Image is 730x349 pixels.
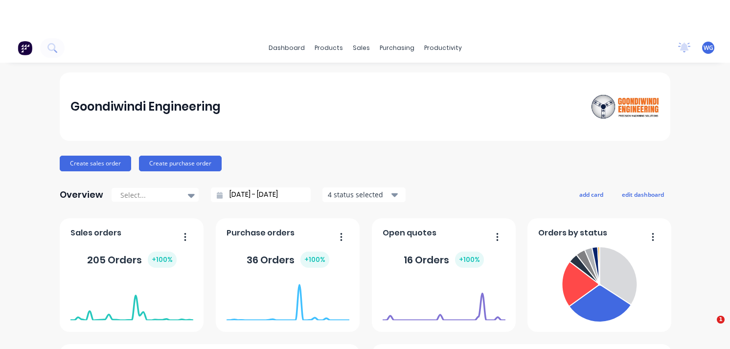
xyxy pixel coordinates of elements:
[591,89,660,124] img: Goondiwindi Engineering
[139,156,222,171] button: Create purchase order
[87,252,177,268] div: 205 Orders
[538,227,607,239] span: Orders by status
[264,41,310,55] a: dashboard
[70,97,221,116] div: Goondiwindi Engineering
[404,252,484,268] div: 16 Orders
[348,41,375,55] div: sales
[300,252,329,268] div: + 100 %
[328,189,389,200] div: 4 status selected
[247,252,329,268] div: 36 Orders
[697,316,720,339] iframe: Intercom live chat
[227,227,295,239] span: Purchase orders
[717,316,725,324] span: 1
[375,41,419,55] div: purchasing
[60,185,103,205] div: Overview
[322,187,406,202] button: 4 status selected
[148,252,177,268] div: + 100 %
[60,156,131,171] button: Create sales order
[18,41,32,55] img: Factory
[310,41,348,55] div: products
[419,41,467,55] div: productivity
[704,44,713,52] span: WG
[616,188,670,201] button: edit dashboard
[383,227,436,239] span: Open quotes
[455,252,484,268] div: + 100 %
[70,227,121,239] span: Sales orders
[573,188,610,201] button: add card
